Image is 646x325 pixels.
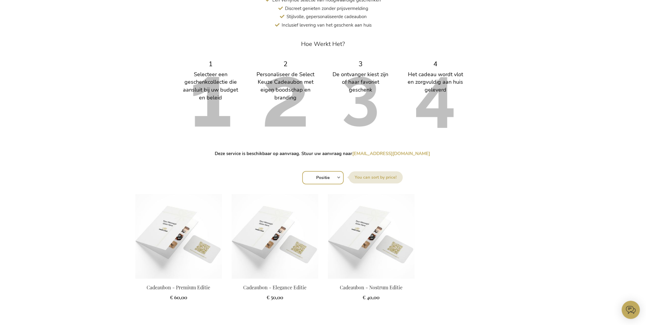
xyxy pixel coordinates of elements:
[232,194,318,279] img: Gift Voucher - Nostrum Edition
[363,294,380,301] span: € 40,00
[328,194,415,279] img: Gift Voucher - Nostrum Edition
[215,151,431,157] strong: Deze service is beschikbaar op aanvraag. Stuur uw aanvraag naar
[267,294,283,301] span: € 50,00
[256,60,316,69] div: 2
[243,284,306,291] a: Cadeaubon - Elegance Editie
[352,151,431,157] a: [EMAIL_ADDRESS][DOMAIN_NAME]
[135,194,222,279] img: Gift Voucher - Premium Edition
[181,71,241,102] div: Selecteer een geschenkcollectie die aansluit bij uw budget en beleid
[232,276,318,282] a: Gift Voucher - Nostrum Edition
[287,14,367,20] span: Stijlvolle, gepersonaliseerde cadeaubon
[340,284,403,291] a: Cadeaubon - Nostrum Editie
[170,294,187,301] span: € 60,00
[349,171,403,184] label: Sorteer op
[622,301,640,319] iframe: belco-activator-frame
[406,71,465,94] div: Het cadeau wordt vlot en zorgvuldig aan huis geleverd
[285,5,369,11] span: Discreet genieten zonder prijsvermelding
[331,71,391,94] div: De ontvanger kiest zijn of haar favoriet geschenk
[181,60,241,69] div: 1
[282,22,372,28] span: Inclusief levering van het geschenk aan huis
[331,60,391,69] div: 3
[135,276,222,282] a: Gift Voucher - Premium Edition
[328,276,415,282] a: Gift Voucher - Nostrum Edition
[406,60,465,69] div: 4
[147,284,210,291] a: Cadeaubon - Premium Editie
[175,41,472,47] h3: Hoe Werkt Het?
[256,71,316,102] div: Personaliseer de Select Keuze Cadeaubon met eigen boodschap en branding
